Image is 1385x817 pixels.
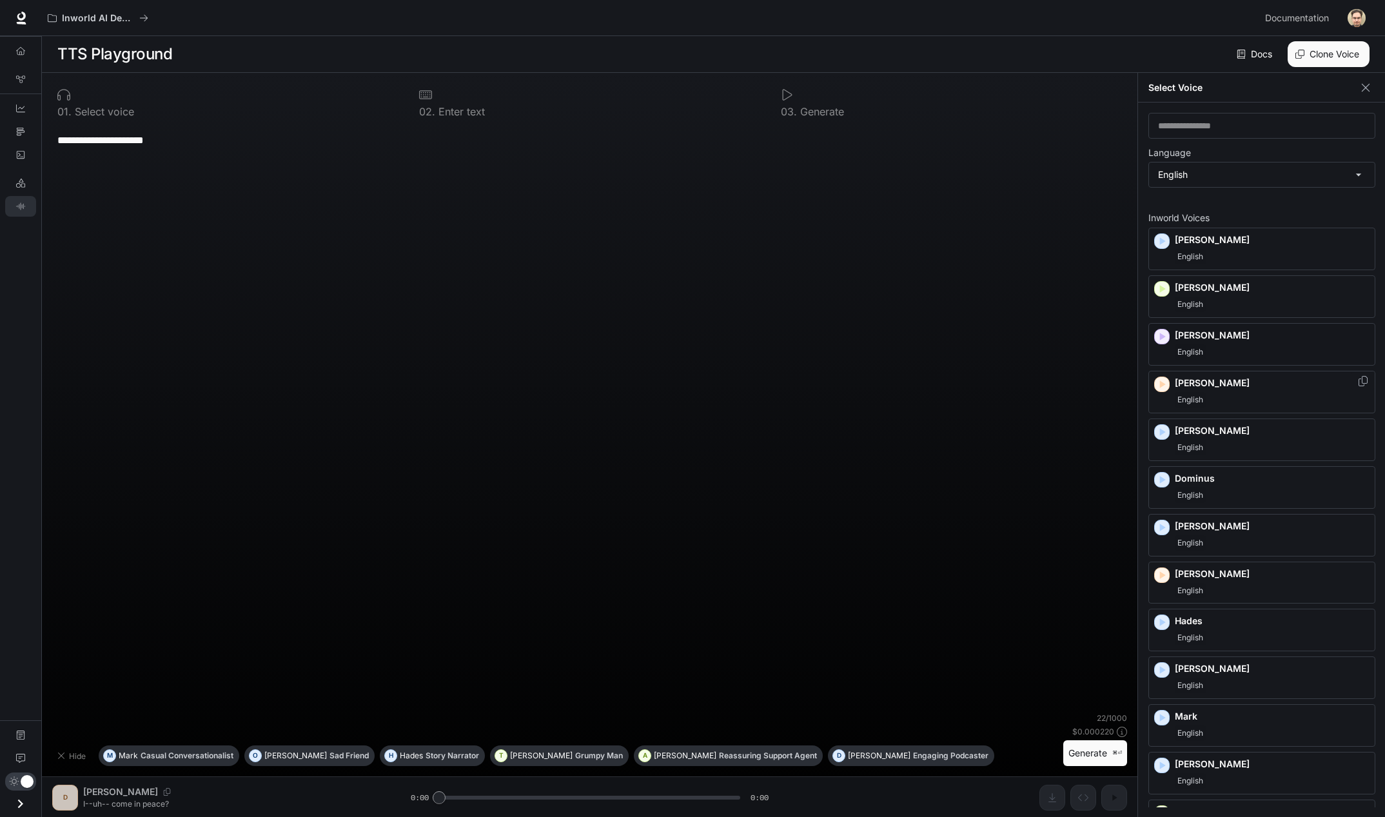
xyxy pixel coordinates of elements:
[435,106,485,117] p: Enter text
[6,791,35,817] button: Open drawer
[1288,41,1370,67] button: Clone Voice
[5,121,36,142] a: Traces
[1175,520,1370,533] p: [PERSON_NAME]
[1175,630,1206,645] span: English
[639,745,651,766] div: A
[1175,281,1370,294] p: [PERSON_NAME]
[1175,329,1370,342] p: [PERSON_NAME]
[264,752,327,760] p: [PERSON_NAME]
[1175,440,1206,455] span: English
[1175,249,1206,264] span: English
[1097,713,1127,723] p: 22 / 1000
[781,106,797,117] p: 0 3 .
[1175,233,1370,246] p: [PERSON_NAME]
[1175,583,1206,598] span: English
[1175,758,1370,771] p: [PERSON_NAME]
[5,41,36,61] a: Overview
[1348,9,1366,27] img: User avatar
[654,752,716,760] p: [PERSON_NAME]
[1175,725,1206,741] span: English
[1344,5,1370,31] button: User avatar
[5,196,36,217] a: TTS Playground
[5,173,36,193] a: LLM Playground
[380,745,485,766] button: HHadesStory Narrator
[510,752,573,760] p: [PERSON_NAME]
[833,745,845,766] div: D
[1175,344,1206,360] span: English
[99,745,239,766] button: MMarkCasual Conversationalist
[634,745,823,766] button: A[PERSON_NAME]Reassuring Support Agent
[848,752,910,760] p: [PERSON_NAME]
[52,745,93,766] button: Hide
[5,748,36,769] a: Feedback
[1175,377,1370,389] p: [PERSON_NAME]
[1175,710,1370,723] p: Mark
[1175,662,1370,675] p: [PERSON_NAME]
[1175,424,1370,437] p: [PERSON_NAME]
[1148,148,1191,157] p: Language
[5,69,36,90] a: Graph Registry
[575,752,623,760] p: Grumpy Man
[400,752,423,760] p: Hades
[385,745,397,766] div: H
[1234,41,1277,67] a: Docs
[1265,10,1329,26] span: Documentation
[244,745,375,766] button: O[PERSON_NAME]Sad Friend
[1175,392,1206,408] span: English
[1112,749,1122,757] p: ⌘⏎
[1175,773,1206,789] span: English
[426,752,479,760] p: Story Narrator
[1063,740,1127,767] button: Generate⌘⏎
[104,745,115,766] div: M
[828,745,994,766] button: D[PERSON_NAME]Engaging Podcaster
[1357,376,1370,386] button: Copy Voice ID
[1175,297,1206,312] span: English
[119,752,138,760] p: Mark
[1175,615,1370,627] p: Hades
[490,745,629,766] button: T[PERSON_NAME]Grumpy Man
[5,98,36,119] a: Dashboards
[250,745,261,766] div: O
[913,752,988,760] p: Engaging Podcaster
[1149,162,1375,187] div: English
[495,745,507,766] div: T
[57,106,72,117] p: 0 1 .
[62,13,134,24] p: Inworld AI Demos
[419,106,435,117] p: 0 2 .
[5,725,36,745] a: Documentation
[42,5,154,31] button: All workspaces
[719,752,817,760] p: Reassuring Support Agent
[57,41,172,67] h1: TTS Playground
[1175,535,1206,551] span: English
[1175,678,1206,693] span: English
[72,106,134,117] p: Select voice
[1148,213,1375,222] p: Inworld Voices
[1175,472,1370,485] p: Dominus
[1175,567,1370,580] p: [PERSON_NAME]
[141,752,233,760] p: Casual Conversationalist
[329,752,369,760] p: Sad Friend
[797,106,844,117] p: Generate
[1175,487,1206,503] span: English
[1072,726,1114,737] p: $ 0.000220
[5,144,36,165] a: Logs
[1260,5,1339,31] a: Documentation
[21,774,34,788] span: Dark mode toggle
